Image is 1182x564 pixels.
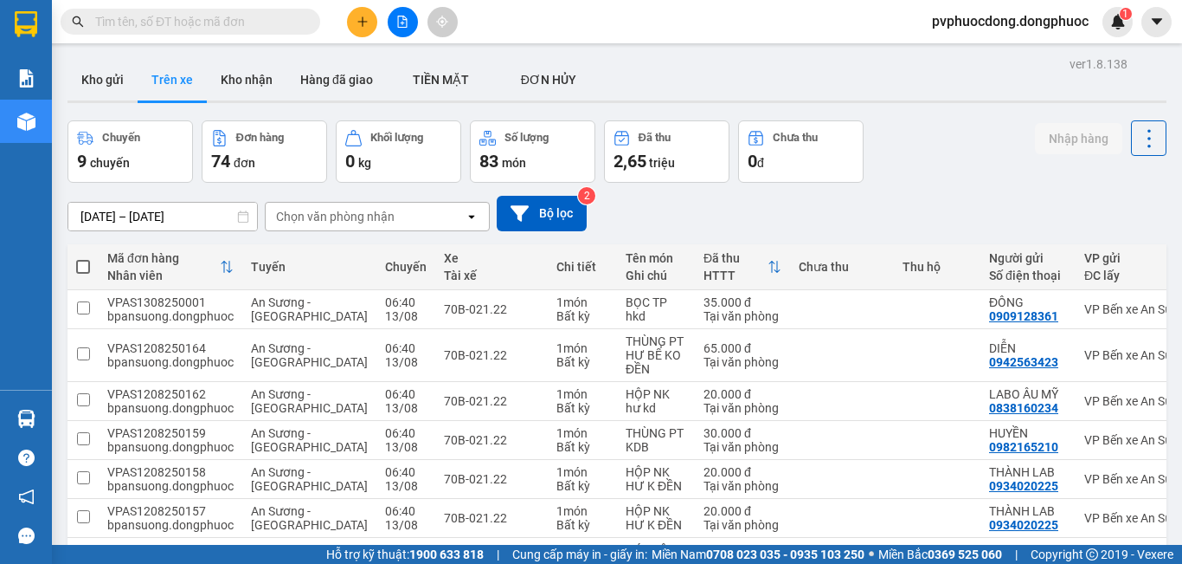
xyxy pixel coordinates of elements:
[613,151,646,172] span: 2,65
[385,341,427,355] div: 06:40
[639,132,671,144] div: Đã thu
[234,156,255,170] span: đơn
[556,465,608,479] div: 1 món
[918,10,1102,32] span: pvphuocdong.dongphuoc
[77,151,87,172] span: 9
[695,244,790,290] th: Toggle SortBy
[251,295,368,323] span: An Sương - [GEOGRAPHIC_DATA]
[757,156,764,170] span: đ
[102,132,140,144] div: Chuyến
[90,156,130,170] span: chuyến
[251,504,368,532] span: An Sương - [GEOGRAPHIC_DATA]
[1015,545,1018,564] span: |
[107,518,234,532] div: bpansuong.dongphuoc
[385,295,427,309] div: 06:40
[989,504,1067,518] div: THÀNH LAB
[521,73,576,87] span: ĐƠN HỦY
[357,16,369,28] span: plus
[703,269,768,282] div: HTTT
[202,120,327,183] button: Đơn hàng74đơn
[989,440,1058,454] div: 0982165210
[989,341,1067,355] div: DIỄN
[626,518,686,532] div: HƯ K ĐỀN
[107,341,234,355] div: VPAS1208250164
[703,465,781,479] div: 20.000 đ
[107,465,234,479] div: VPAS1208250158
[626,479,686,493] div: HƯ K ĐỀN
[336,120,461,183] button: Khối lượng0kg
[385,440,427,454] div: 13/08
[706,548,864,561] strong: 0708 023 035 - 0935 103 250
[556,401,608,415] div: Bất kỳ
[556,504,608,518] div: 1 món
[444,394,539,408] div: 70B-021.22
[556,309,608,323] div: Bất kỳ
[444,433,539,447] div: 70B-021.22
[67,59,138,100] button: Kho gửi
[385,479,427,493] div: 13/08
[1141,7,1172,37] button: caret-down
[444,472,539,486] div: 70B-021.22
[385,504,427,518] div: 06:40
[556,440,608,454] div: Bất kỳ
[385,426,427,440] div: 06:40
[989,309,1058,323] div: 0909128361
[626,309,686,323] div: hkd
[703,401,781,415] div: Tại văn phòng
[251,426,368,454] span: An Sương - [GEOGRAPHIC_DATA]
[72,16,84,28] span: search
[107,355,234,369] div: bpansuong.dongphuoc
[502,156,526,170] span: món
[479,151,498,172] span: 83
[578,187,595,204] sup: 2
[989,387,1067,401] div: LABO ÂU MỸ
[989,355,1058,369] div: 0942563423
[107,309,234,323] div: bpansuong.dongphuoc
[504,132,549,144] div: Số lượng
[207,59,286,100] button: Kho nhận
[738,120,864,183] button: Chưa thu0đ
[703,426,781,440] div: 30.000 đ
[989,269,1067,282] div: Số điện thoại
[68,203,257,230] input: Select a date range.
[251,260,368,274] div: Tuyến
[1122,8,1128,20] span: 1
[444,348,539,362] div: 70B-021.22
[626,426,686,440] div: THÙNG PT
[604,120,729,183] button: Đã thu2,65 triệu
[703,355,781,369] div: Tại văn phòng
[18,528,35,544] span: message
[385,309,427,323] div: 13/08
[413,73,469,87] span: TIỀN MẶT
[444,251,539,265] div: Xe
[107,401,234,415] div: bpansuong.dongphuoc
[556,479,608,493] div: Bất kỳ
[251,341,368,369] span: An Sương - [GEOGRAPHIC_DATA]
[556,426,608,440] div: 1 món
[703,309,781,323] div: Tại văn phòng
[703,518,781,532] div: Tại văn phòng
[1120,8,1132,20] sup: 1
[358,156,371,170] span: kg
[470,120,595,183] button: Số lượng83món
[107,295,234,309] div: VPAS1308250001
[556,518,608,532] div: Bất kỳ
[626,269,686,282] div: Ghi chú
[465,210,479,224] svg: open
[444,302,539,316] div: 70B-021.22
[652,545,864,564] span: Miền Nam
[444,269,539,282] div: Tài xế
[556,295,608,309] div: 1 món
[773,132,818,144] div: Chưa thu
[385,260,427,274] div: Chuyến
[385,401,427,415] div: 13/08
[703,251,768,265] div: Đã thu
[626,401,686,415] div: hư kd
[703,479,781,493] div: Tại văn phòng
[556,341,608,355] div: 1 món
[107,504,234,518] div: VPAS1208250157
[347,7,377,37] button: plus
[107,269,220,282] div: Nhân viên
[107,440,234,454] div: bpansuong.dongphuoc
[869,551,874,558] span: ⚪️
